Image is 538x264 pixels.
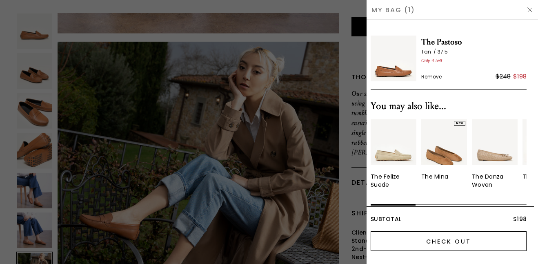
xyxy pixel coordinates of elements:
[421,172,448,181] div: The Mina
[421,74,442,80] span: Remove
[371,119,416,165] img: v_05850_01_Main_New_TheFelize_Latte_Suede_290x387_crop_center.jpg
[513,215,527,223] span: $198
[371,215,401,223] span: Subtotal
[421,58,442,64] span: Only 4 Left
[472,172,518,189] div: The Danza Woven
[371,119,416,189] a: The Felize Suede
[472,119,518,165] img: 7323851063355_01_Main_New_TheDanzaWoven_Beige_Leather_290x387_crop_center.jpg
[371,172,416,189] div: The Felize Suede
[421,119,467,181] a: NEWThe Mina
[421,36,527,49] span: The Pastoso
[513,72,527,81] div: $198
[454,121,465,126] div: NEW
[371,231,527,251] input: Check Out
[527,7,533,13] img: Hide Drawer
[421,48,438,55] span: Tan
[472,119,518,189] a: The Danza Woven
[496,72,511,81] div: $248
[371,36,416,81] img: The Pastoso
[438,48,448,55] span: 37.5
[421,119,467,165] img: 7387698102331_02_Hover_New_TheMina_Luggage_Suede_290x387_crop_center.jpg
[371,100,527,113] div: You may also like...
